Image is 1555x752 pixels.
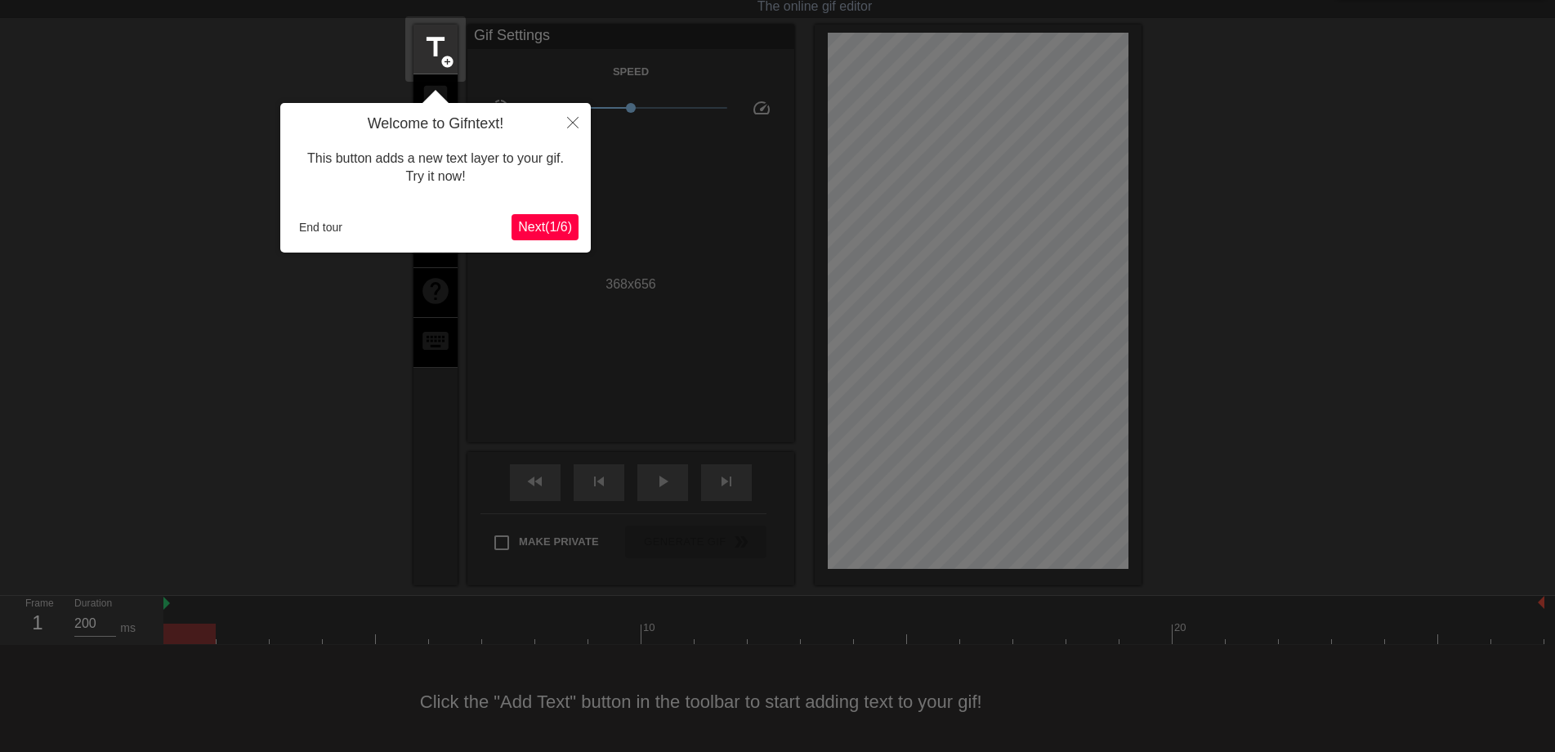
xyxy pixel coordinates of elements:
button: Close [555,103,591,141]
button: Next [512,214,579,240]
div: This button adds a new text layer to your gif. Try it now! [293,133,579,203]
button: End tour [293,215,349,239]
h4: Welcome to Gifntext! [293,115,579,133]
span: Next ( 1 / 6 ) [518,220,572,234]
